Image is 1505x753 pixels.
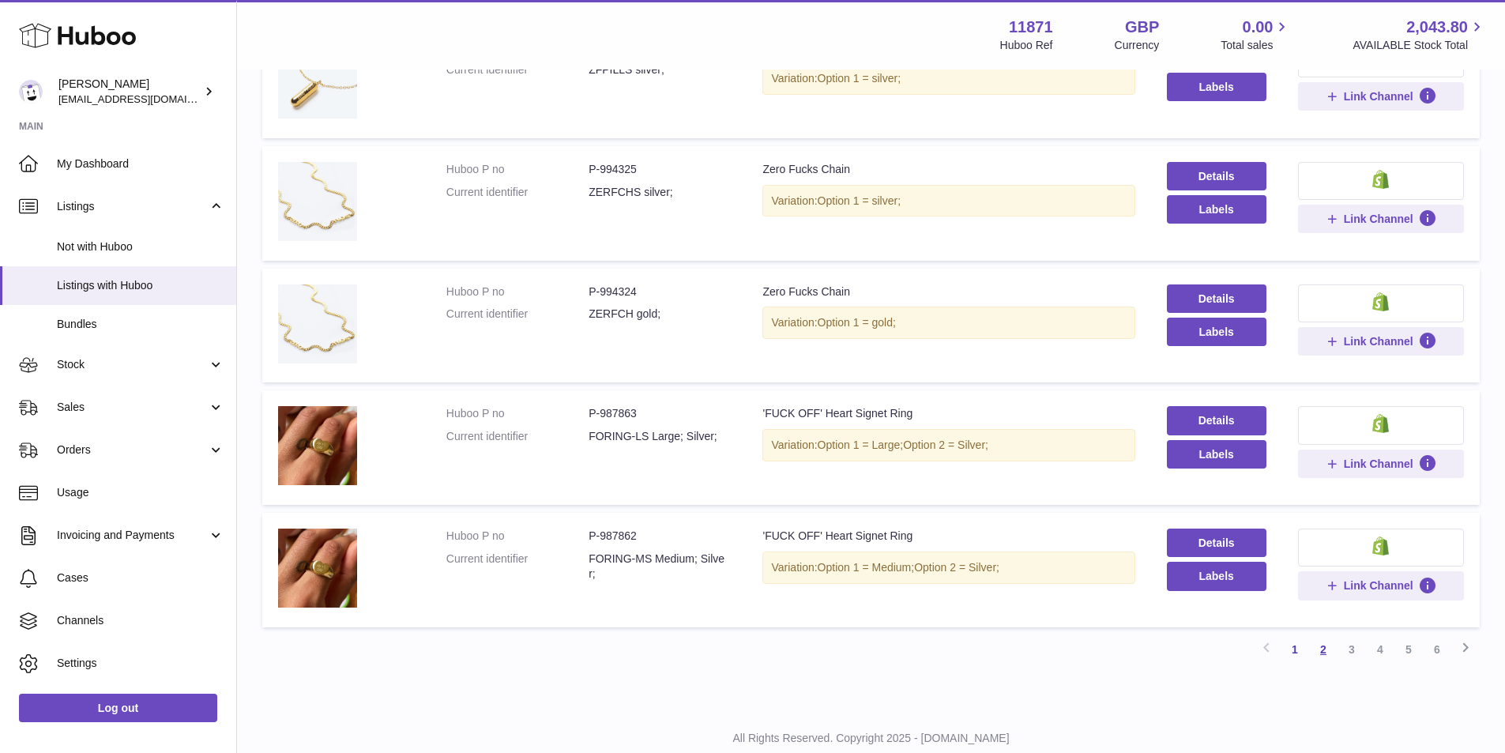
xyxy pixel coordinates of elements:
[19,694,217,722] a: Log out
[914,561,999,574] span: Option 2 = Silver;
[1353,38,1486,53] span: AVAILABLE Stock Total
[1394,635,1423,664] a: 5
[57,400,208,415] span: Sales
[1298,327,1464,356] button: Link Channel
[250,731,1492,746] p: All Rights Reserved. Copyright 2025 - [DOMAIN_NAME]
[589,284,731,299] dd: P-994324
[278,406,357,485] img: 'FUCK OFF' Heart Signet Ring
[818,72,901,85] span: Option 1 = silver;
[1309,635,1338,664] a: 2
[1298,450,1464,478] button: Link Channel
[1366,635,1394,664] a: 4
[1344,334,1413,348] span: Link Channel
[1221,17,1291,53] a: 0.00 Total sales
[1115,38,1160,53] div: Currency
[1167,529,1266,557] a: Details
[57,199,208,214] span: Listings
[1167,440,1266,469] button: Labels
[57,357,208,372] span: Stock
[589,529,731,544] dd: P-987862
[818,316,896,329] span: Option 1 = gold;
[762,406,1134,421] div: 'FUCK OFF' Heart Signet Ring
[1372,537,1389,555] img: shopify-small.png
[1372,414,1389,433] img: shopify-small.png
[57,656,224,671] span: Settings
[57,528,208,543] span: Invoicing and Payments
[1000,38,1053,53] div: Huboo Ref
[1353,17,1486,53] a: 2,043.80 AVAILABLE Stock Total
[1372,292,1389,311] img: shopify-small.png
[446,185,589,200] dt: Current identifier
[589,185,731,200] dd: ZERFCHS silver;
[1167,406,1266,435] a: Details
[589,406,731,421] dd: P-987863
[57,156,224,171] span: My Dashboard
[1298,205,1464,233] button: Link Channel
[57,442,208,457] span: Orders
[589,552,731,582] dd: FORING-MS Medium; Silver;
[1009,17,1053,38] strong: 11871
[57,485,224,500] span: Usage
[278,529,357,608] img: 'FUCK OFF' Heart Signet Ring
[589,429,731,444] dd: FORING-LS Large; Silver;
[278,40,357,119] img: 'Zero Fucks' Pill Chain
[589,62,731,77] dd: ZFPILLS silver;
[818,194,901,207] span: Option 1 = silver;
[1167,195,1266,224] button: Labels
[762,62,1134,95] div: Variation:
[1344,578,1413,593] span: Link Channel
[1423,635,1451,664] a: 6
[762,529,1134,544] div: 'FUCK OFF' Heart Signet Ring
[1344,457,1413,471] span: Link Channel
[589,307,731,322] dd: ZERFCH gold;
[446,307,589,322] dt: Current identifier
[1221,38,1291,53] span: Total sales
[1167,162,1266,190] a: Details
[1344,89,1413,104] span: Link Channel
[1406,17,1468,38] span: 2,043.80
[818,439,904,451] span: Option 1 = Large;
[762,307,1134,339] div: Variation:
[1298,82,1464,111] button: Link Channel
[446,284,589,299] dt: Huboo P no
[446,162,589,177] dt: Huboo P no
[762,552,1134,584] div: Variation:
[1372,170,1389,189] img: shopify-small.png
[57,570,224,585] span: Cases
[1125,17,1159,38] strong: GBP
[1281,635,1309,664] a: 1
[57,317,224,332] span: Bundles
[1167,284,1266,313] a: Details
[57,613,224,628] span: Channels
[58,77,201,107] div: [PERSON_NAME]
[57,239,224,254] span: Not with Huboo
[446,62,589,77] dt: Current identifier
[19,80,43,104] img: internalAdmin-11871@internal.huboo.com
[1338,635,1366,664] a: 3
[278,284,357,363] img: Zero Fucks Chain
[1243,17,1274,38] span: 0.00
[57,278,224,293] span: Listings with Huboo
[762,284,1134,299] div: Zero Fucks Chain
[1167,73,1266,101] button: Labels
[446,406,589,421] dt: Huboo P no
[1298,571,1464,600] button: Link Channel
[1167,318,1266,346] button: Labels
[58,92,232,105] span: [EMAIL_ADDRESS][DOMAIN_NAME]
[446,429,589,444] dt: Current identifier
[1344,212,1413,226] span: Link Channel
[818,561,915,574] span: Option 1 = Medium;
[1167,562,1266,590] button: Labels
[903,439,988,451] span: Option 2 = Silver;
[446,552,589,582] dt: Current identifier
[278,162,357,241] img: Zero Fucks Chain
[762,185,1134,217] div: Variation:
[446,529,589,544] dt: Huboo P no
[762,162,1134,177] div: Zero Fucks Chain
[762,429,1134,461] div: Variation:
[589,162,731,177] dd: P-994325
